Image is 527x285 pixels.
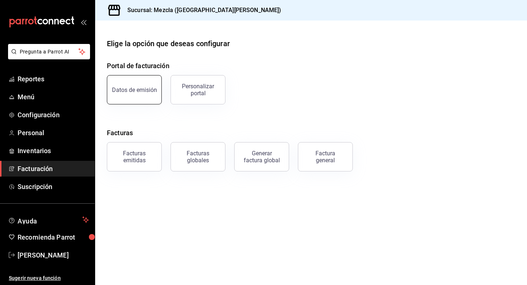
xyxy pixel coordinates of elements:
span: Suscripción [18,182,89,192]
div: Facturas emitidas [112,150,157,164]
span: Recomienda Parrot [18,232,89,242]
div: Factura general [307,150,344,164]
button: Factura general [298,142,353,171]
div: Generar factura global [243,150,280,164]
span: Sugerir nueva función [9,274,89,282]
span: [PERSON_NAME] [18,250,89,260]
span: Configuración [18,110,89,120]
button: Pregunta a Parrot AI [8,44,90,59]
div: Personalizar portal [175,83,221,97]
div: Facturas globales [175,150,221,164]
a: Pregunta a Parrot AI [5,53,90,61]
button: open_drawer_menu [81,19,86,25]
button: Datos de emisión [107,75,162,104]
span: Pregunta a Parrot AI [20,48,79,56]
h4: Portal de facturación [107,61,515,71]
div: Elige la opción que deseas configurar [107,38,230,49]
span: Ayuda [18,215,79,224]
span: Facturación [18,164,89,174]
span: Inventarios [18,146,89,156]
h3: Sucursal: Mezcla ([GEOGRAPHIC_DATA][PERSON_NAME]) [122,6,281,15]
div: Datos de emisión [112,86,157,93]
button: Generar factura global [234,142,289,171]
span: Personal [18,128,89,138]
span: Reportes [18,74,89,84]
button: Facturas emitidas [107,142,162,171]
button: Facturas globales [171,142,225,171]
h4: Facturas [107,128,515,138]
span: Menú [18,92,89,102]
button: Personalizar portal [171,75,225,104]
